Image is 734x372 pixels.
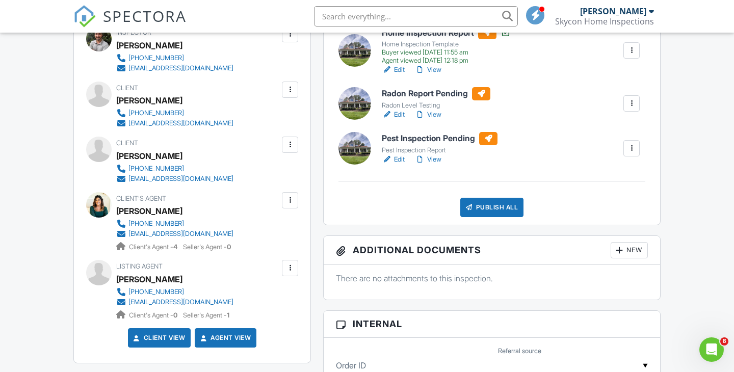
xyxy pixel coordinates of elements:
[336,360,366,371] label: Order ID
[116,63,233,73] a: [EMAIL_ADDRESS][DOMAIN_NAME]
[382,87,490,100] h6: Radon Report Pending
[116,148,182,164] div: [PERSON_NAME]
[173,243,177,251] strong: 4
[382,146,497,154] div: Pest Inspection Report
[227,311,229,319] strong: 1
[336,273,648,284] p: There are no attachments to this inspection.
[73,14,187,35] a: SPECTORA
[116,38,182,53] div: [PERSON_NAME]
[324,236,660,265] h3: Additional Documents
[116,118,233,128] a: [EMAIL_ADDRESS][DOMAIN_NAME]
[116,164,233,174] a: [PHONE_NUMBER]
[699,337,724,362] iframe: Intercom live chat
[128,288,184,296] div: [PHONE_NUMBER]
[382,40,511,48] div: Home Inspection Template
[314,6,518,26] input: Search everything...
[498,347,541,356] label: Referral source
[128,165,184,173] div: [PHONE_NUMBER]
[382,65,405,75] a: Edit
[116,297,233,307] a: [EMAIL_ADDRESS][DOMAIN_NAME]
[116,93,182,108] div: [PERSON_NAME]
[116,195,166,202] span: Client's Agent
[183,311,229,319] span: Seller's Agent -
[129,243,179,251] span: Client's Agent -
[382,110,405,120] a: Edit
[116,203,182,219] a: [PERSON_NAME]
[116,139,138,147] span: Client
[198,333,251,343] a: Agent View
[580,6,646,16] div: [PERSON_NAME]
[116,262,163,270] span: Listing Agent
[382,132,497,145] h6: Pest Inspection Pending
[183,243,231,251] span: Seller's Agent -
[128,230,233,238] div: [EMAIL_ADDRESS][DOMAIN_NAME]
[720,337,728,346] span: 8
[128,54,184,62] div: [PHONE_NUMBER]
[128,220,184,228] div: [PHONE_NUMBER]
[128,119,233,127] div: [EMAIL_ADDRESS][DOMAIN_NAME]
[128,64,233,72] div: [EMAIL_ADDRESS][DOMAIN_NAME]
[382,57,511,65] div: Agent viewed [DATE] 12:18 pm
[116,84,138,92] span: Client
[382,154,405,165] a: Edit
[415,110,441,120] a: View
[116,108,233,118] a: [PHONE_NUMBER]
[460,198,524,217] div: Publish All
[128,298,233,306] div: [EMAIL_ADDRESS][DOMAIN_NAME]
[382,101,490,110] div: Radon Level Testing
[382,87,490,110] a: Radon Report Pending Radon Level Testing
[73,5,96,28] img: The Best Home Inspection Software - Spectora
[129,311,179,319] span: Client's Agent -
[103,5,187,26] span: SPECTORA
[382,26,511,65] a: Home Inspection Report Home Inspection Template Buyer viewed [DATE] 11:55 am Agent viewed [DATE] ...
[132,333,186,343] a: Client View
[116,287,233,297] a: [PHONE_NUMBER]
[128,109,184,117] div: [PHONE_NUMBER]
[116,219,233,229] a: [PHONE_NUMBER]
[382,26,511,39] h6: Home Inspection Report
[382,132,497,154] a: Pest Inspection Pending Pest Inspection Report
[227,243,231,251] strong: 0
[128,175,233,183] div: [EMAIL_ADDRESS][DOMAIN_NAME]
[611,242,648,258] div: New
[382,48,511,57] div: Buyer viewed [DATE] 11:55 am
[415,65,441,75] a: View
[116,229,233,239] a: [EMAIL_ADDRESS][DOMAIN_NAME]
[116,272,182,287] a: [PERSON_NAME]
[173,311,177,319] strong: 0
[415,154,441,165] a: View
[116,174,233,184] a: [EMAIL_ADDRESS][DOMAIN_NAME]
[324,311,660,337] h3: Internal
[116,53,233,63] a: [PHONE_NUMBER]
[555,16,654,26] div: Skycon Home Inspections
